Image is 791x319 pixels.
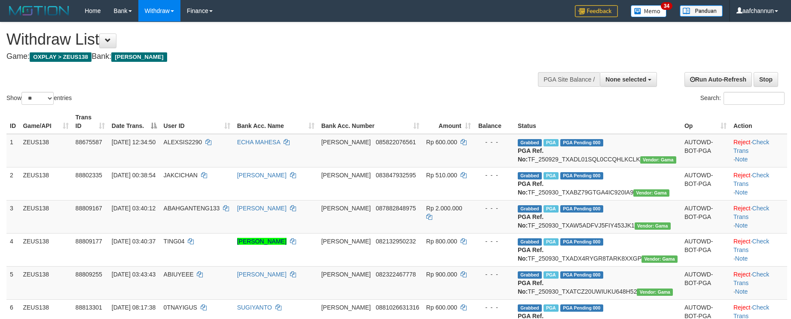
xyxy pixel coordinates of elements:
td: · · [730,134,787,167]
a: [PERSON_NAME] [237,238,287,245]
span: Vendor URL: https://trx31.1velocity.biz [640,156,676,164]
img: panduan.png [680,5,723,17]
a: SUGIYANTO [237,304,272,311]
a: Note [735,189,748,196]
span: Copy 085822076561 to clipboard [376,139,416,146]
span: ABAHGANTENG133 [164,205,220,212]
span: Vendor URL: https://trx31.1velocity.biz [641,255,678,263]
span: 88809255 [76,271,102,278]
div: - - - [478,138,511,146]
td: AUTOWD-BOT-PGA [681,200,730,233]
select: Showentries [21,92,54,105]
a: [PERSON_NAME] [237,271,287,278]
td: TF_250929_TXADL01SQL0CCQHLKCLK [514,134,681,167]
td: ZEUS138 [19,200,72,233]
span: [PERSON_NAME] [321,172,371,179]
h1: Withdraw List [6,31,519,48]
span: 0TNAYIGUS [164,304,197,311]
b: PGA Ref. No: [518,213,544,229]
td: TF_250930_TXADX4RYGR8TARK8XXGP [514,233,681,266]
th: Date Trans.: activate to sort column descending [108,109,160,134]
span: 88802335 [76,172,102,179]
a: Reject [733,238,751,245]
td: AUTOWD-BOT-PGA [681,134,730,167]
th: User ID: activate to sort column ascending [160,109,234,134]
th: Game/API: activate to sort column ascending [19,109,72,134]
td: 3 [6,200,19,233]
th: Bank Acc. Name: activate to sort column ascending [234,109,318,134]
td: ZEUS138 [19,167,72,200]
b: PGA Ref. No: [518,147,544,163]
a: Stop [754,72,778,87]
span: Rp 600.000 [426,304,457,311]
span: Grabbed [518,238,542,246]
button: None selected [600,72,657,87]
span: Grabbed [518,205,542,213]
span: Grabbed [518,139,542,146]
a: Note [735,156,748,163]
th: Op: activate to sort column ascending [681,109,730,134]
a: Reject [733,304,751,311]
span: PGA Pending [560,304,603,312]
span: Vendor URL: https://trx31.1velocity.biz [637,289,673,296]
span: ALEXSIS2290 [164,139,202,146]
span: Grabbed [518,304,542,312]
span: PGA Pending [560,172,603,179]
span: Vendor URL: https://trx31.1velocity.biz [633,189,669,197]
a: Reject [733,172,751,179]
a: Check Trans [733,271,769,286]
span: OXPLAY > ZEUS138 [30,52,92,62]
span: [PERSON_NAME] [321,139,371,146]
th: Trans ID: activate to sort column ascending [72,109,108,134]
span: Marked by aafpengsreynich [544,139,559,146]
span: PGA Pending [560,238,603,246]
img: Button%20Memo.svg [631,5,667,17]
td: 4 [6,233,19,266]
span: [DATE] 00:38:54 [112,172,156,179]
th: Status [514,109,681,134]
label: Show entries [6,92,72,105]
span: 34 [661,2,672,10]
span: Rp 600.000 [426,139,457,146]
span: [DATE] 03:40:12 [112,205,156,212]
td: ZEUS138 [19,134,72,167]
b: PGA Ref. No: [518,280,544,295]
span: Copy 083847932595 to clipboard [376,172,416,179]
img: MOTION_logo.png [6,4,72,17]
span: [PERSON_NAME] [321,304,371,311]
a: [PERSON_NAME] [237,205,287,212]
th: Amount: activate to sort column ascending [423,109,474,134]
td: 5 [6,266,19,299]
div: - - - [478,303,511,312]
a: Check Trans [733,205,769,220]
th: Bank Acc. Number: activate to sort column ascending [318,109,423,134]
span: [PERSON_NAME] [321,205,371,212]
label: Search: [700,92,785,105]
th: Balance [474,109,514,134]
span: Rp 800.000 [426,238,457,245]
td: · · [730,200,787,233]
span: Grabbed [518,271,542,279]
span: Marked by aaftanly [544,271,559,279]
span: Rp 2.000.000 [426,205,462,212]
span: Rp 900.000 [426,271,457,278]
span: [PERSON_NAME] [321,271,371,278]
div: - - - [478,237,511,246]
td: ZEUS138 [19,233,72,266]
td: TF_250930_TXATCZ20UWIUKU648H52 [514,266,681,299]
b: PGA Ref. No: [518,180,544,196]
span: [DATE] 03:40:37 [112,238,156,245]
a: Note [735,255,748,262]
td: AUTOWD-BOT-PGA [681,233,730,266]
span: 88809167 [76,205,102,212]
span: Copy 087882848975 to clipboard [376,205,416,212]
a: Reject [733,205,751,212]
a: Note [735,222,748,229]
td: 1 [6,134,19,167]
td: AUTOWD-BOT-PGA [681,266,730,299]
a: ECHA MAHESA [237,139,280,146]
span: Copy 082322467778 to clipboard [376,271,416,278]
span: PGA Pending [560,139,603,146]
span: None selected [605,76,646,83]
td: · · [730,266,787,299]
